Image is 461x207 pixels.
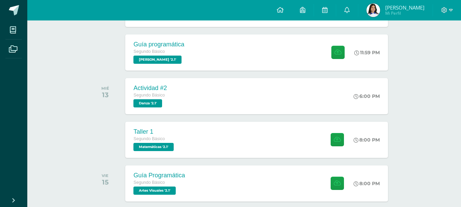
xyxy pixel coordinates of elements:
[133,128,175,135] div: Taller 1
[133,143,174,151] span: Matemáticas '2.1'
[133,99,162,107] span: Danza '2.1'
[354,93,380,99] div: 6:00 PM
[354,137,380,143] div: 8:00 PM
[354,49,380,56] div: 11:59 PM
[101,91,109,99] div: 13
[133,85,167,92] div: Actividad #2
[133,93,165,98] span: Segundo Básico
[133,187,176,195] span: Artes Visuales '2.1'
[385,4,424,11] span: [PERSON_NAME]
[385,10,424,16] span: Mi Perfil
[102,173,109,178] div: VIE
[102,178,109,186] div: 15
[133,136,165,141] span: Segundo Básico
[366,3,380,17] img: 9a6b047da37c34ba5f17e3e2be841e30.png
[133,49,165,54] span: Segundo Básico
[133,56,182,64] span: PEREL '2.1'
[354,180,380,187] div: 8:00 PM
[101,86,109,91] div: MIÉ
[133,180,165,185] span: Segundo Básico
[133,41,184,48] div: Guía programática
[133,172,185,179] div: Guía Programática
